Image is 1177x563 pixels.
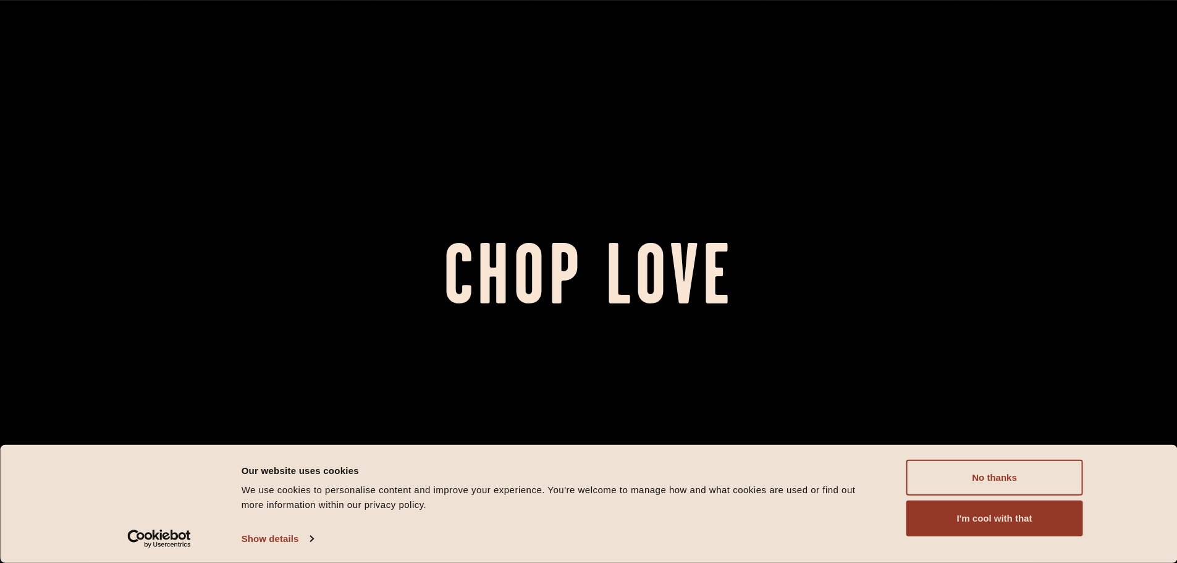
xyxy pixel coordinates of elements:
[906,460,1083,496] button: No thanks
[242,530,313,548] a: Show details
[105,530,213,548] a: Usercentrics Cookiebot - opens in a new window
[242,483,879,512] div: We use cookies to personalise content and improve your experience. You're welcome to manage how a...
[242,463,879,478] div: Our website uses cookies
[906,501,1083,536] button: I'm cool with that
